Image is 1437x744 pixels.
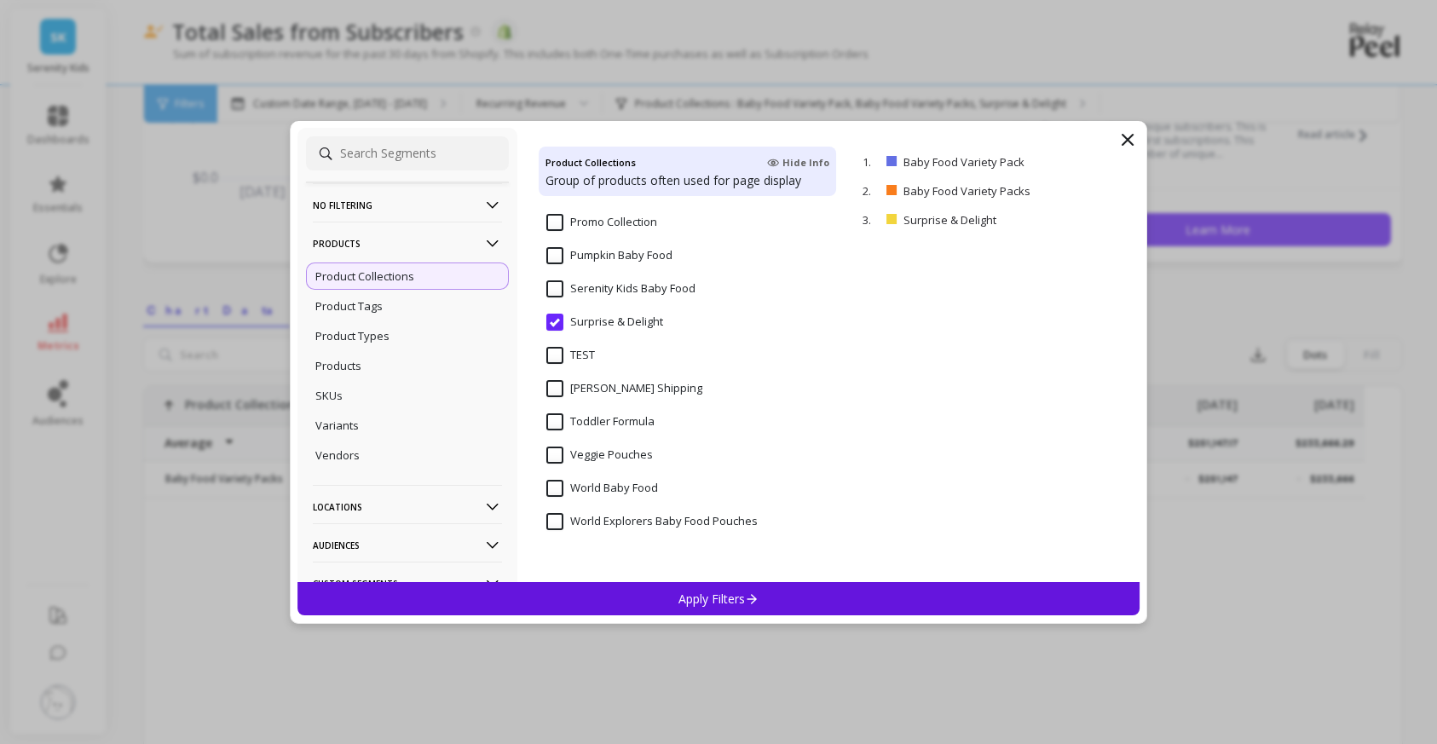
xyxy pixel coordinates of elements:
p: Vendors [315,447,360,463]
span: Toddler Formula [546,413,655,430]
span: Surprise & Delight [546,314,663,331]
p: Product Tags [315,298,383,314]
span: Veggie Pouches [546,447,653,464]
span: Pumpkin Baby Food [546,247,672,264]
span: Serenity Kids Baby Food [546,280,695,297]
p: Locations [313,485,502,528]
p: 1. [863,154,880,170]
p: 3. [863,212,880,228]
p: No filtering [313,183,502,227]
p: Products [315,358,361,373]
p: Baby Food Variety Packs [903,183,1079,199]
p: SKUs [315,388,343,403]
p: Custom Segments [313,562,502,605]
p: Surprise & Delight [903,212,1062,228]
span: Promo Collection [546,214,657,231]
input: Search Segments [306,136,509,170]
span: Hide Info [767,156,829,170]
span: TEST [546,347,595,364]
p: Product Collections [315,268,414,284]
p: Product Types [315,328,390,343]
p: Apply Filters [678,591,759,607]
p: 2. [863,183,880,199]
p: Group of products often used for page display [545,172,829,189]
p: Products [313,222,502,265]
h4: Product Collections [545,153,636,172]
p: Variants [315,418,359,433]
p: Audiences [313,523,502,567]
span: Taylor Shipping [546,380,702,397]
p: Baby Food Variety Pack [903,154,1076,170]
span: World Baby Food [546,480,658,497]
span: World Explorers Baby Food Pouches [546,513,758,530]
